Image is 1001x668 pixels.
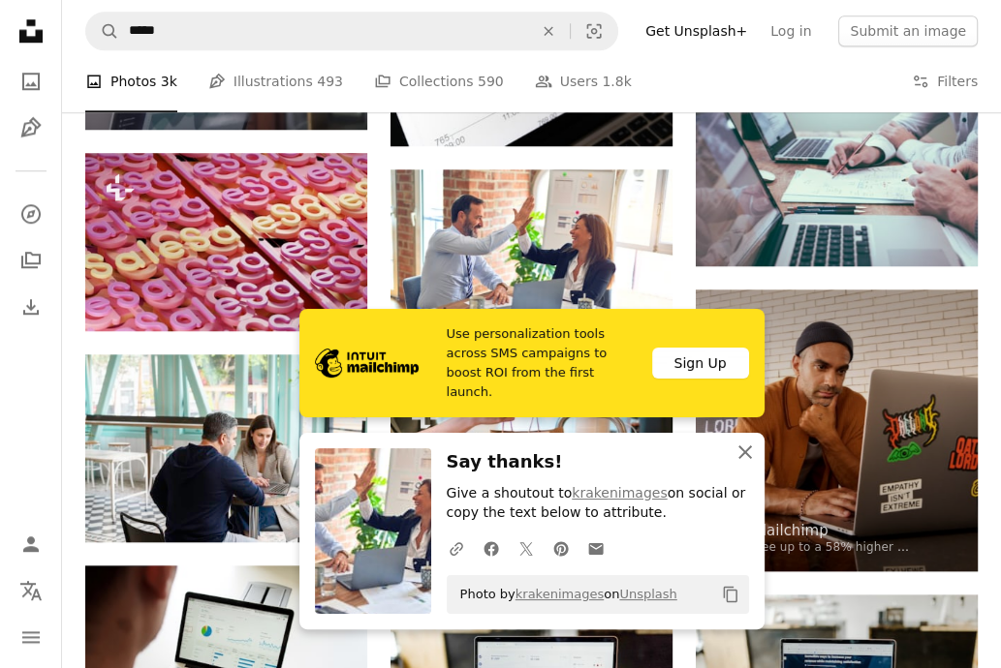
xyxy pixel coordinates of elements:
[85,153,367,331] img: a close up of a number of different colored letters
[391,169,673,357] img: man in white dress shirt sitting beside woman in black long sleeve shirt
[85,232,367,250] a: a close up of a number of different colored letters
[12,525,50,563] a: Log in / Sign up
[509,529,544,567] a: Share on Twitter
[696,289,978,571] img: Man wearing a beanie and shirt works on a laptop.
[696,164,978,181] a: person holding pencil near laptop computer
[838,15,978,46] button: Submit an image
[12,62,50,101] a: Photos
[474,529,509,567] a: Share on Facebook
[602,71,631,92] span: 1.8k
[85,439,367,456] a: man in black long sleeve shirt sitting on chair beside woman in black and white stripe
[12,12,50,54] a: Home — Unsplash
[619,587,676,601] a: Unsplash
[12,241,50,280] a: Collections
[478,71,504,92] span: 590
[86,13,119,49] button: Search Unsplash
[85,12,618,50] form: Find visuals sitewide
[208,50,343,112] a: Illustrations 493
[696,78,978,266] img: person holding pencil near laptop computer
[451,579,677,610] span: Photo by on
[317,71,343,92] span: 493
[714,578,747,611] button: Copy to clipboard
[759,15,823,46] a: Log in
[12,618,50,656] button: Menu
[527,13,570,49] button: Clear
[315,349,419,378] img: file-1690386555781-336d1949dad1image
[447,448,749,476] h3: Say thanks!
[754,540,965,554] a: See up to a 58% higher click rate ↗
[12,108,50,147] a: Illustrations
[374,50,504,112] a: Collections 590
[634,15,759,46] a: Get Unsplash+
[447,324,637,402] span: Use personalization tools across SMS campaigns to boost ROI from the first launch.
[544,529,579,567] a: Share on Pinterest
[652,348,749,379] div: Sign Up
[535,50,632,112] a: Users 1.8k
[579,529,613,567] a: Share over email
[12,571,50,610] button: Language
[447,484,749,523] p: Give a shoutout to on social or copy the text below to attribute.
[12,288,50,326] a: Download History
[299,309,765,417] a: Use personalization tools across SMS campaigns to boost ROI from the first launch.Sign Up
[912,50,978,112] button: Filters
[572,485,667,501] a: krakenimages
[696,421,978,439] a: Man wearing a beanie and shirt works on a laptop.
[391,255,673,272] a: man in white dress shirt sitting beside woman in black long sleeve shirt
[85,354,367,542] img: man in black long sleeve shirt sitting on chair beside woman in black and white stripe
[571,13,617,49] button: Visual search
[754,521,912,540] a: Mailchimp
[12,195,50,233] a: Explore
[516,587,604,601] a: krakenimages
